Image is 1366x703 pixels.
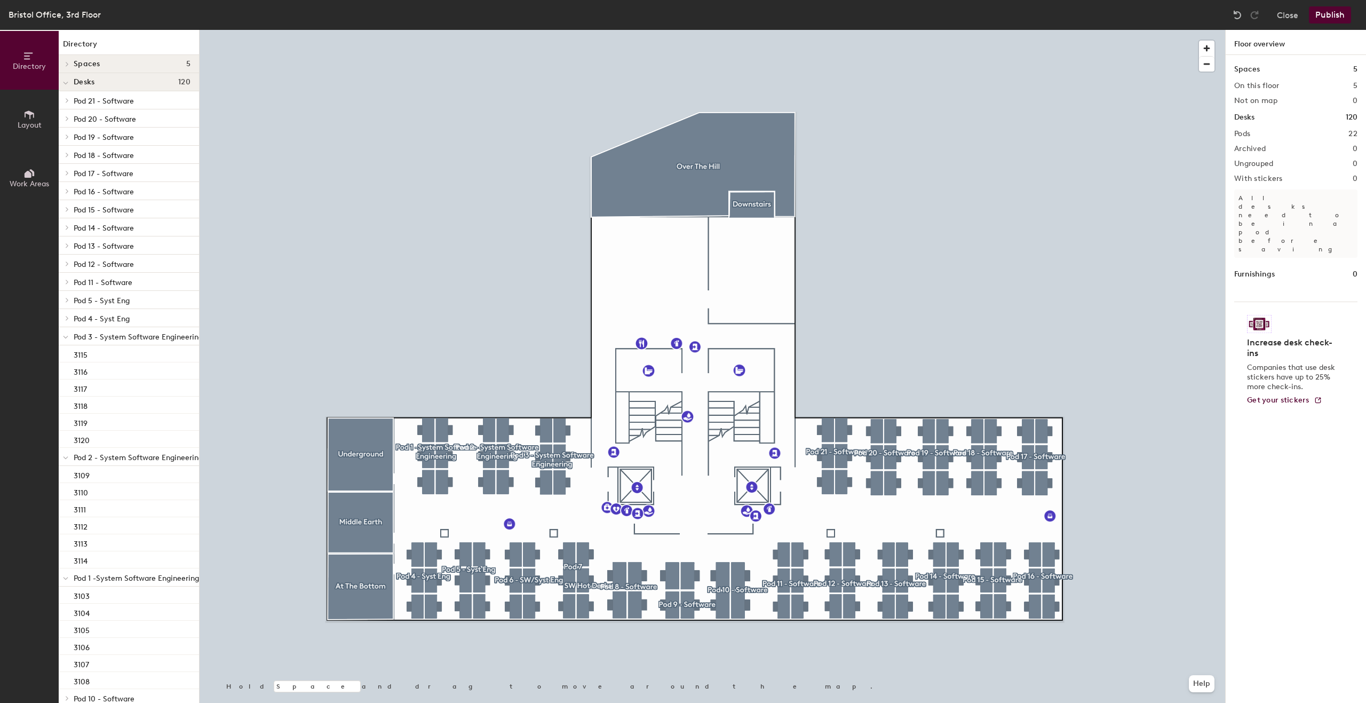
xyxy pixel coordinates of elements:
[74,187,134,196] span: Pod 16 - Software
[1234,97,1277,105] h2: Not on map
[1353,160,1357,168] h2: 0
[74,333,203,342] span: Pod 3 - System Software Engineering
[1247,337,1338,359] h4: Increase desk check-ins
[1249,10,1260,20] img: Redo
[10,179,49,188] span: Work Areas
[74,347,88,360] p: 3115
[74,519,88,532] p: 3112
[74,242,134,251] span: Pod 13 - Software
[74,115,136,124] span: Pod 20 - Software
[1247,363,1338,392] p: Companies that use desk stickers have up to 25% more check-ins.
[74,278,132,287] span: Pod 11 - Software
[74,133,134,142] span: Pod 19 - Software
[1247,315,1272,333] img: Sticker logo
[74,151,134,160] span: Pod 18 - Software
[74,657,89,669] p: 3107
[74,224,134,233] span: Pod 14 - Software
[1234,145,1266,153] h2: Archived
[74,468,90,480] p: 3109
[74,536,88,549] p: 3113
[1234,175,1283,183] h2: With stickers
[1309,6,1351,23] button: Publish
[1353,97,1357,105] h2: 0
[1226,30,1366,55] h1: Floor overview
[1234,112,1254,123] h1: Desks
[1353,64,1357,75] h1: 5
[74,453,203,462] span: Pod 2 - System Software Engineering
[178,78,190,86] span: 120
[74,502,86,515] p: 3111
[1353,82,1357,90] h2: 5
[1353,268,1357,280] h1: 0
[74,97,134,106] span: Pod 21 - Software
[1277,6,1298,23] button: Close
[1234,268,1275,280] h1: Furnishings
[74,589,90,601] p: 3103
[74,365,88,377] p: 3116
[74,296,130,305] span: Pod 5 - Syst Eng
[74,574,199,583] span: Pod 1 -System Software Engineering
[74,640,90,652] p: 3106
[1189,675,1214,692] button: Help
[186,60,190,68] span: 5
[18,121,42,130] span: Layout
[1353,175,1357,183] h2: 0
[74,382,87,394] p: 3117
[1234,64,1260,75] h1: Spaces
[1247,396,1309,405] span: Get your stickers
[1232,10,1243,20] img: Undo
[74,433,90,445] p: 3120
[74,623,90,635] p: 3105
[74,60,100,68] span: Spaces
[74,260,134,269] span: Pod 12 - Software
[1234,82,1280,90] h2: On this floor
[74,314,130,323] span: Pod 4 - Syst Eng
[74,485,88,497] p: 3110
[1348,130,1357,138] h2: 22
[1247,396,1322,405] a: Get your stickers
[1234,160,1274,168] h2: Ungrouped
[13,62,46,71] span: Directory
[1346,112,1357,123] h1: 120
[74,674,90,686] p: 3108
[1234,189,1357,258] p: All desks need to be in a pod before saving
[59,38,199,55] h1: Directory
[74,78,94,86] span: Desks
[74,206,134,215] span: Pod 15 - Software
[74,399,88,411] p: 3118
[74,169,133,178] span: Pod 17 - Software
[9,8,101,21] div: Bristol Office, 3rd Floor
[74,416,88,428] p: 3119
[74,554,88,566] p: 3114
[1234,130,1250,138] h2: Pods
[1353,145,1357,153] h2: 0
[74,606,90,618] p: 3104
